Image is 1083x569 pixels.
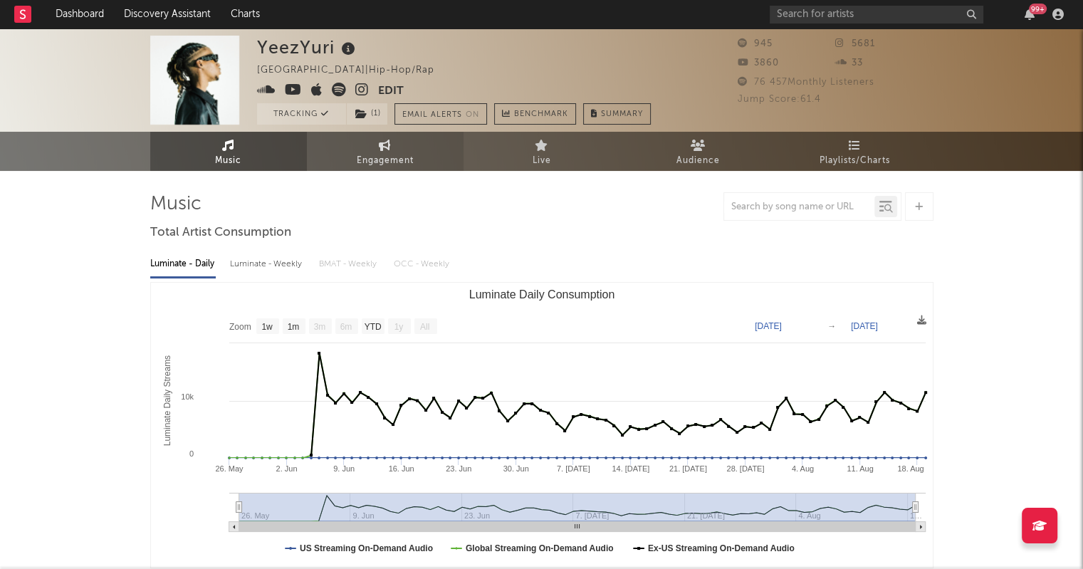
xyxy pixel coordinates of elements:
text: 23. Jun [446,464,471,473]
em: On [466,111,479,119]
span: Summary [601,110,643,118]
a: Live [464,132,620,171]
span: Playlists/Charts [820,152,890,169]
text: 1m [287,322,299,332]
button: (1) [347,103,387,125]
div: Luminate - Daily [150,252,216,276]
a: Audience [620,132,777,171]
text: 18. Aug [897,464,924,473]
a: Playlists/Charts [777,132,933,171]
input: Search for artists [770,6,983,24]
span: 5681 [835,39,875,48]
text: 21. [DATE] [669,464,706,473]
button: Email AlertsOn [394,103,487,125]
button: Summary [583,103,651,125]
div: 99 + [1029,4,1047,14]
text: US Streaming On-Demand Audio [300,543,433,553]
text: Luminate Daily Streams [162,355,172,446]
text: 10k [181,392,194,401]
button: Tracking [257,103,346,125]
text: 2. Jun [276,464,297,473]
span: Jump Score: 61.4 [738,95,821,104]
span: Live [533,152,551,169]
span: ( 1 ) [346,103,388,125]
span: 33 [835,58,863,68]
text: 7. [DATE] [556,464,590,473]
text: 14. [DATE] [612,464,649,473]
button: 99+ [1025,9,1035,20]
text: 28. [DATE] [726,464,764,473]
text: 6m [340,322,352,332]
text: 1y [394,322,403,332]
div: YeezYuri [257,36,359,59]
span: 945 [738,39,773,48]
span: 3860 [738,58,779,68]
text: Luminate Daily Consumption [469,288,614,301]
text: 9. Jun [333,464,355,473]
text: 16. Jun [388,464,414,473]
text: 4. Aug [791,464,813,473]
svg: Luminate Daily Consumption [151,283,933,568]
div: Luminate - Weekly [230,252,305,276]
a: Music [150,132,307,171]
text: 3m [313,322,325,332]
span: Total Artist Consumption [150,224,291,241]
text: → [827,321,836,331]
span: Music [215,152,241,169]
text: 0 [189,449,193,458]
text: Ex-US Streaming On-Demand Audio [647,543,794,553]
text: 30. Jun [503,464,528,473]
text: 1w [261,322,273,332]
text: 11. Aug [847,464,873,473]
text: 1… [909,511,921,520]
span: 76 457 Monthly Listeners [738,78,874,87]
div: [GEOGRAPHIC_DATA] | Hip-Hop/Rap [257,62,451,79]
span: Audience [676,152,720,169]
text: Global Streaming On-Demand Audio [465,543,613,553]
text: 26. May [215,464,244,473]
span: Engagement [357,152,414,169]
button: Edit [378,83,404,100]
span: Benchmark [514,106,568,123]
text: All [419,322,429,332]
a: Benchmark [494,103,576,125]
text: Zoom [229,322,251,332]
text: [DATE] [755,321,782,331]
a: Engagement [307,132,464,171]
text: [DATE] [851,321,878,331]
text: YTD [364,322,381,332]
input: Search by song name or URL [724,202,874,213]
